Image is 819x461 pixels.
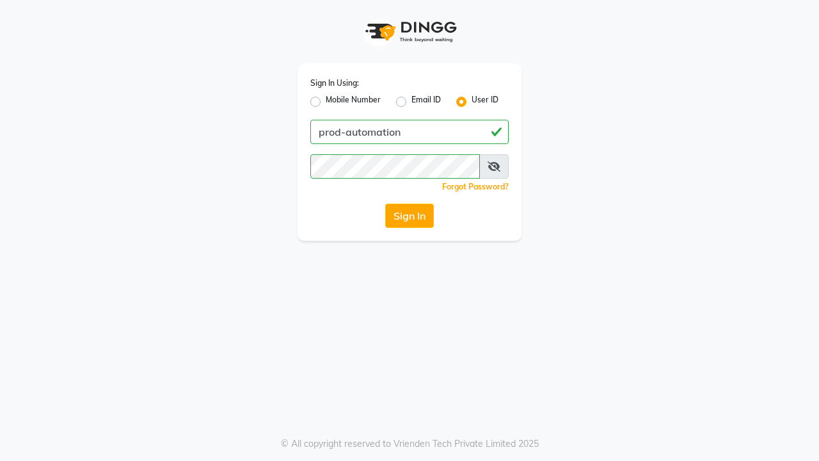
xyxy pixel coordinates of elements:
[411,94,441,109] label: Email ID
[310,77,359,89] label: Sign In Using:
[472,94,498,109] label: User ID
[310,154,480,179] input: Username
[385,204,434,228] button: Sign In
[358,13,461,51] img: logo1.svg
[326,94,381,109] label: Mobile Number
[310,120,509,144] input: Username
[442,182,509,191] a: Forgot Password?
